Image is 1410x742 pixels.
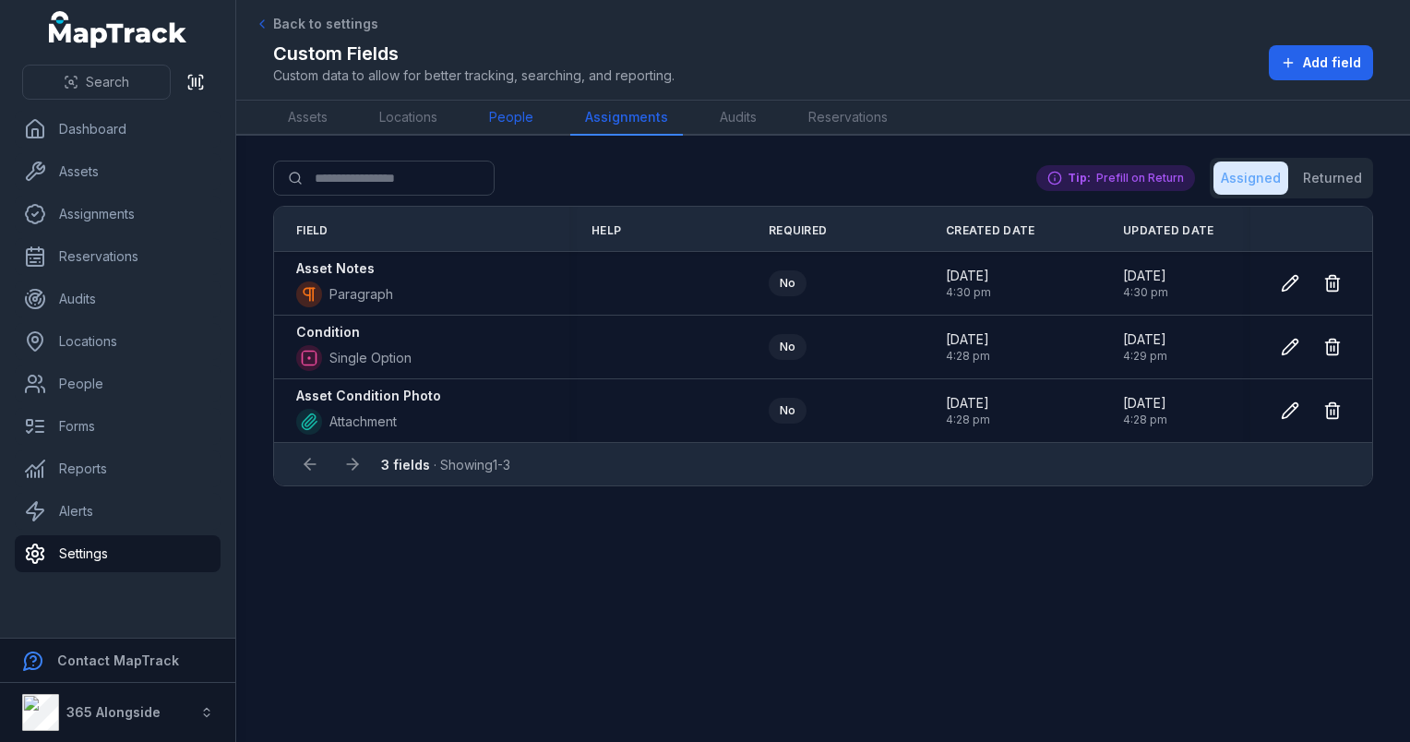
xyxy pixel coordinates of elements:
[794,101,902,136] a: Reservations
[49,11,187,48] a: MapTrack
[273,41,675,66] h2: Custom Fields
[946,349,990,364] span: 4:28 pm
[769,398,807,424] div: No
[273,101,342,136] a: Assets
[1123,330,1167,349] span: [DATE]
[1123,285,1168,300] span: 4:30 pm
[1213,162,1288,195] button: Assigned
[255,15,378,33] a: Back to settings
[1123,223,1214,238] span: Updated Date
[15,238,221,275] a: Reservations
[296,259,375,278] strong: Asset Notes
[474,101,548,136] a: People
[15,111,221,148] a: Dashboard
[705,101,771,136] a: Audits
[273,15,378,33] span: Back to settings
[1123,330,1167,364] time: 26/08/2025, 4:29:33 pm
[946,413,990,427] span: 4:28 pm
[570,101,683,136] a: Assignments
[296,223,329,238] span: Field
[381,457,510,473] span: · Showing 1 - 3
[15,365,221,402] a: People
[946,285,991,300] span: 4:30 pm
[946,330,990,349] span: [DATE]
[591,223,621,238] span: Help
[15,281,221,317] a: Audits
[329,413,397,431] span: Attachment
[57,652,179,668] strong: Contact MapTrack
[15,323,221,360] a: Locations
[946,330,990,364] time: 26/08/2025, 4:28:25 pm
[1123,394,1167,413] span: [DATE]
[15,450,221,487] a: Reports
[1303,54,1361,72] span: Add field
[769,223,827,238] span: Required
[946,267,991,285] span: [DATE]
[66,704,161,720] strong: 365 Alongside
[381,457,430,473] strong: 3 fields
[946,267,991,300] time: 26/08/2025, 4:30:26 pm
[769,270,807,296] div: No
[946,394,990,413] span: [DATE]
[1123,267,1168,300] time: 26/08/2025, 4:30:26 pm
[329,285,393,304] span: Paragraph
[1123,349,1167,364] span: 4:29 pm
[86,73,129,91] span: Search
[15,535,221,572] a: Settings
[15,493,221,530] a: Alerts
[1036,165,1195,191] div: Prefill on Return
[15,196,221,233] a: Assignments
[1123,394,1167,427] time: 26/08/2025, 4:28:25 pm
[1068,171,1091,185] strong: Tip:
[1296,162,1369,195] button: Returned
[329,349,412,367] span: Single Option
[1269,45,1373,80] button: Add field
[296,323,360,341] strong: Condition
[273,66,675,85] span: Custom data to allow for better tracking, searching, and reporting.
[946,223,1035,238] span: Created Date
[364,101,452,136] a: Locations
[769,334,807,360] div: No
[15,153,221,190] a: Assets
[15,408,221,445] a: Forms
[1123,267,1168,285] span: [DATE]
[22,65,171,100] button: Search
[1123,413,1167,427] span: 4:28 pm
[296,387,441,405] strong: Asset Condition Photo
[946,394,990,427] time: 26/08/2025, 4:28:25 pm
